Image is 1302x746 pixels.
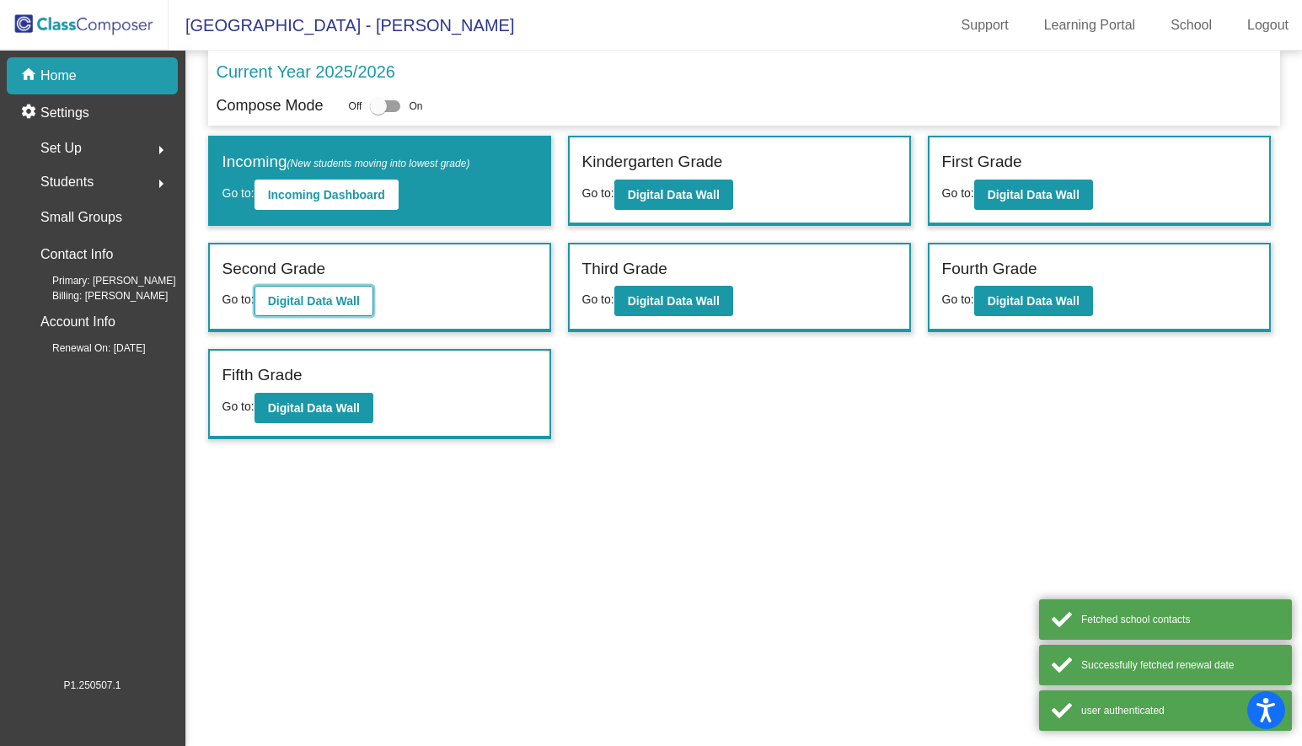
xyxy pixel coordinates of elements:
[582,186,614,200] span: Go to:
[151,140,171,160] mat-icon: arrow_right
[268,294,360,308] b: Digital Data Wall
[349,99,362,114] span: Off
[1081,703,1279,718] div: user authenticated
[255,286,373,316] button: Digital Data Wall
[222,363,303,388] label: Fifth Grade
[222,150,470,174] label: Incoming
[40,103,89,123] p: Settings
[988,188,1080,201] b: Digital Data Wall
[40,310,115,334] p: Account Info
[948,12,1022,39] a: Support
[988,294,1080,308] b: Digital Data Wall
[268,401,360,415] b: Digital Data Wall
[222,186,255,200] span: Go to:
[25,341,145,356] span: Renewal On: [DATE]
[40,170,94,194] span: Students
[628,294,720,308] b: Digital Data Wall
[40,66,77,86] p: Home
[40,137,82,160] span: Set Up
[255,393,373,423] button: Digital Data Wall
[20,103,40,123] mat-icon: settings
[169,12,514,39] span: [GEOGRAPHIC_DATA] - [PERSON_NAME]
[25,288,168,303] span: Billing: [PERSON_NAME]
[942,257,1037,282] label: Fourth Grade
[40,243,113,266] p: Contact Info
[409,99,422,114] span: On
[942,186,974,200] span: Go to:
[942,150,1022,174] label: First Grade
[614,180,733,210] button: Digital Data Wall
[974,286,1093,316] button: Digital Data Wall
[287,158,470,169] span: (New students moving into lowest grade)
[582,150,723,174] label: Kindergarten Grade
[217,94,324,117] p: Compose Mode
[25,273,176,288] span: Primary: [PERSON_NAME]
[222,292,255,306] span: Go to:
[268,188,385,201] b: Incoming Dashboard
[40,206,122,229] p: Small Groups
[628,188,720,201] b: Digital Data Wall
[20,66,40,86] mat-icon: home
[222,400,255,413] span: Go to:
[1234,12,1302,39] a: Logout
[217,59,395,84] p: Current Year 2025/2026
[974,180,1093,210] button: Digital Data Wall
[582,292,614,306] span: Go to:
[1081,657,1279,673] div: Successfully fetched renewal date
[582,257,667,282] label: Third Grade
[1081,612,1279,627] div: Fetched school contacts
[151,174,171,194] mat-icon: arrow_right
[255,180,399,210] button: Incoming Dashboard
[614,286,733,316] button: Digital Data Wall
[1031,12,1149,39] a: Learning Portal
[222,257,326,282] label: Second Grade
[1157,12,1225,39] a: School
[942,292,974,306] span: Go to:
